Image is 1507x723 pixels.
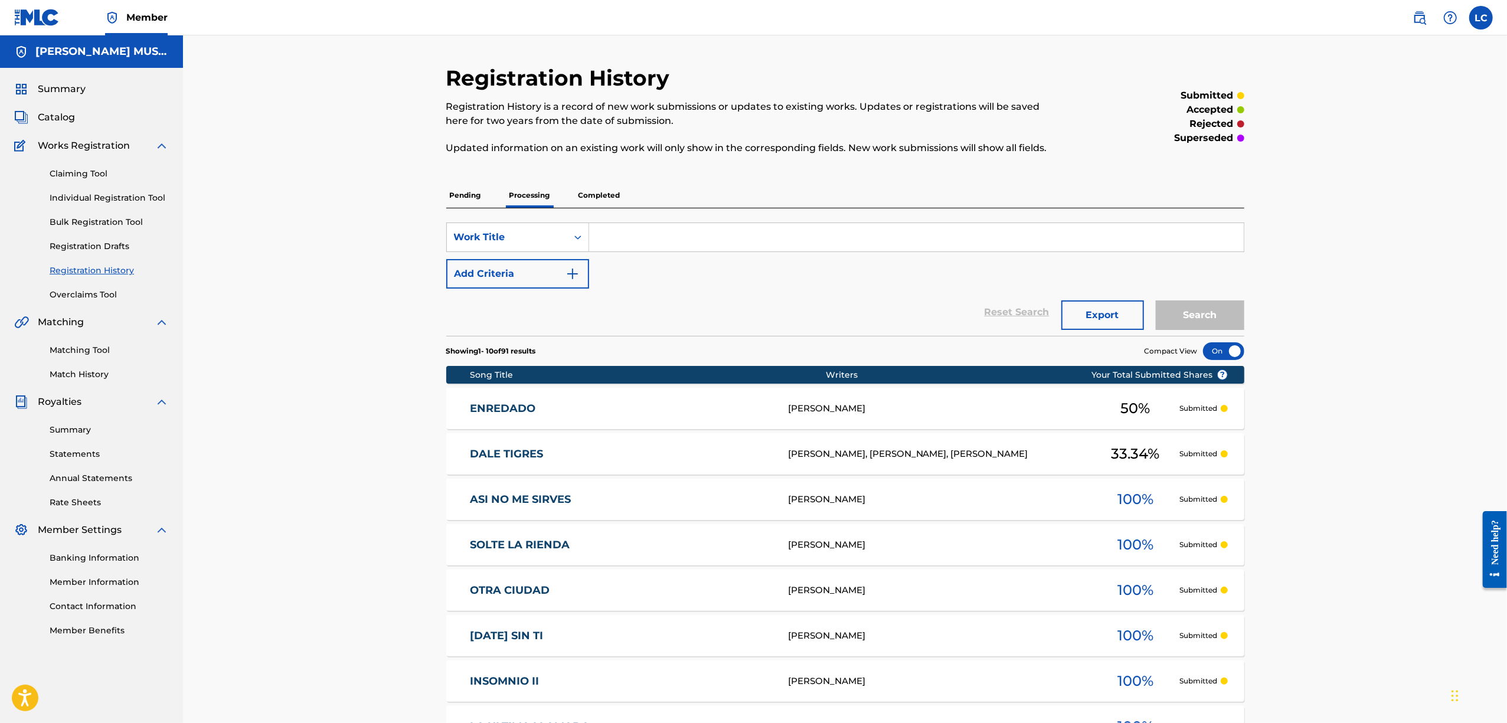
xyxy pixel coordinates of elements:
a: ASI NO ME SIRVES [470,493,772,506]
form: Search Form [446,223,1244,336]
span: 100 % [1117,625,1153,646]
p: Submitted [1179,494,1217,505]
h5: MAXIMO AGUIRRE MUSIC PUBLISHING, INC. [35,45,169,58]
a: Registration Drafts [50,240,169,253]
a: INSOMNIO II [470,675,772,688]
span: Member [126,11,168,24]
a: Match History [50,368,169,381]
div: Help [1439,6,1462,30]
div: [PERSON_NAME] [788,538,1091,552]
span: Works Registration [38,139,130,153]
span: Summary [38,82,86,96]
span: Member Settings [38,523,122,537]
p: Submitted [1179,539,1217,550]
div: Writers [826,369,1129,381]
span: Catalog [38,110,75,125]
p: superseded [1175,131,1234,145]
a: ENREDADO [470,402,772,416]
p: Pending [446,183,485,208]
iframe: Resource Center [1474,502,1507,597]
a: Individual Registration Tool [50,192,169,204]
a: SummarySummary [14,82,86,96]
p: Submitted [1179,449,1217,459]
span: 100 % [1117,580,1153,601]
img: help [1443,11,1457,25]
a: Member Benefits [50,624,169,637]
div: [PERSON_NAME] [788,402,1091,416]
button: Export [1061,300,1144,330]
span: 50 % [1120,398,1150,419]
p: accepted [1187,103,1234,117]
a: SOLTE LA RIENDA [470,538,772,552]
div: [PERSON_NAME] [788,493,1091,506]
span: ? [1218,370,1227,380]
img: Member Settings [14,523,28,537]
iframe: Chat Widget [1448,666,1507,723]
p: submitted [1181,89,1234,103]
a: Registration History [50,264,169,277]
p: Submitted [1179,630,1217,641]
img: Matching [14,315,29,329]
p: Submitted [1179,403,1217,414]
span: 100 % [1117,489,1153,510]
a: Contact Information [50,600,169,613]
a: Claiming Tool [50,168,169,180]
div: Work Title [454,230,560,244]
a: Member Information [50,576,169,588]
span: Royalties [38,395,81,409]
div: Song Title [470,369,826,381]
p: Registration History is a record of new work submissions or updates to existing works. Updates or... [446,100,1061,128]
span: Matching [38,315,84,329]
p: rejected [1190,117,1234,131]
span: Your Total Submitted Shares [1091,369,1228,381]
div: [PERSON_NAME] [788,629,1091,643]
a: Rate Sheets [50,496,169,509]
a: Matching Tool [50,344,169,356]
img: Top Rightsholder [105,11,119,25]
img: expand [155,395,169,409]
img: Catalog [14,110,28,125]
div: [PERSON_NAME] [788,675,1091,688]
img: MLC Logo [14,9,60,26]
img: expand [155,315,169,329]
span: 100 % [1117,534,1153,555]
img: Accounts [14,45,28,59]
p: Submitted [1179,585,1217,596]
span: Compact View [1145,346,1198,356]
div: [PERSON_NAME] [788,584,1091,597]
a: Banking Information [50,552,169,564]
p: Updated information on an existing work will only show in the corresponding fields. New work subm... [446,141,1061,155]
div: User Menu [1469,6,1493,30]
p: Submitted [1179,676,1217,686]
a: OTRA CIUDAD [470,584,772,597]
img: search [1413,11,1427,25]
img: Royalties [14,395,28,409]
img: Works Registration [14,139,30,153]
a: Overclaims Tool [50,289,169,301]
a: Public Search [1408,6,1431,30]
a: [DATE] SIN TI [470,629,772,643]
a: Annual Statements [50,472,169,485]
p: Completed [575,183,624,208]
div: [PERSON_NAME], [PERSON_NAME], [PERSON_NAME] [788,447,1091,461]
a: CatalogCatalog [14,110,75,125]
img: expand [155,139,169,153]
img: Summary [14,82,28,96]
div: Drag [1452,678,1459,714]
p: Showing 1 - 10 of 91 results [446,346,536,356]
p: Processing [506,183,554,208]
a: DALE TIGRES [470,447,772,461]
a: Statements [50,448,169,460]
span: 33.34 % [1111,443,1159,464]
h2: Registration History [446,65,676,91]
a: Summary [50,424,169,436]
img: 9d2ae6d4665cec9f34b9.svg [565,267,580,281]
a: Bulk Registration Tool [50,216,169,228]
span: 100 % [1117,670,1153,692]
button: Add Criteria [446,259,589,289]
img: expand [155,523,169,537]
